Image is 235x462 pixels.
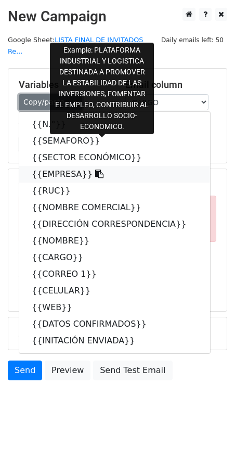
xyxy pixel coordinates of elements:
a: {{RUC}} [19,183,210,199]
div: Widget de chat [183,412,235,462]
h5: Email column [125,79,216,91]
a: {{CELULAR}} [19,283,210,299]
a: Copy/paste... [19,94,82,110]
h5: Variables [19,79,110,91]
a: {{EMPRESA}} [19,166,210,183]
a: Daily emails left: 50 [158,36,227,44]
a: {{NOMBRE}} [19,233,210,249]
a: {{CORREO 1}} [19,266,210,283]
h2: New Campaign [8,8,227,25]
a: {{SECTOR ECONÓMICO}} [19,149,210,166]
a: {{SEMAFORO}} [19,133,210,149]
a: Preview [45,361,90,380]
a: {{CARGO}} [19,249,210,266]
a: {{NOMBRE COMERCIAL}} [19,199,210,216]
a: {{DIRECCIÓN CORRESPONDENCIA}} [19,216,210,233]
div: Example: PLATAFORMA INDUSTRIAL Y LOGISTICA DESTINADA A PROMOVER LA ESTABILIDAD DE LAS INVERSIONES... [50,43,154,134]
a: {{N.°}} [19,116,210,133]
small: Google Sheet: [8,36,143,56]
a: {{DATOS CONFIRMADOS}} [19,316,210,332]
a: Send [8,361,42,380]
a: {{WEB}} [19,299,210,316]
a: Send Test Email [93,361,172,380]
iframe: Chat Widget [183,412,235,462]
span: Daily emails left: 50 [158,34,227,46]
a: LISTA FINAL DE INVITADOS Re... [8,36,143,56]
a: {{INITACIÓN ENVIADA}} [19,332,210,349]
